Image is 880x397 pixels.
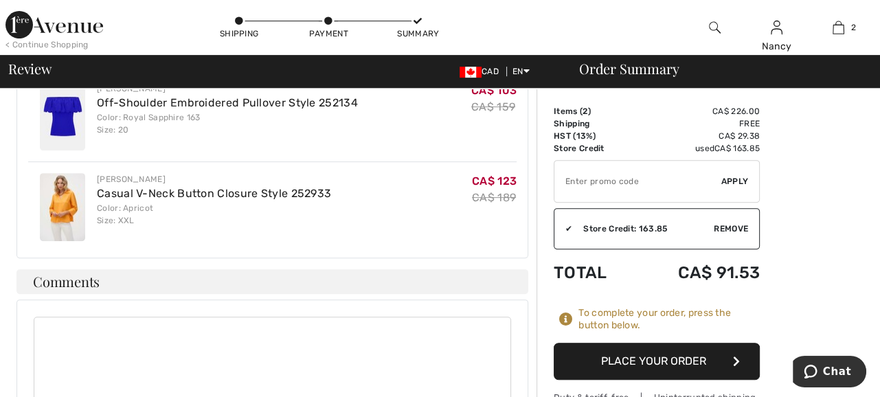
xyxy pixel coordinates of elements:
[635,142,760,155] td: used
[471,100,515,113] s: CA$ 159
[554,117,635,130] td: Shipping
[97,187,331,200] a: Casual V-Neck Button Closure Style 252933
[97,111,358,136] div: Color: Royal Sapphire 163 Size: 20
[635,130,760,142] td: CA$ 29.38
[554,161,721,202] input: Promo code
[554,249,635,296] td: Total
[397,27,438,40] div: Summary
[554,142,635,155] td: Store Credit
[8,62,52,76] span: Review
[554,223,572,235] div: ✔
[635,249,760,296] td: CA$ 91.53
[218,27,260,40] div: Shipping
[714,144,760,153] span: CA$ 163.85
[635,105,760,117] td: CA$ 226.00
[5,38,89,51] div: < Continue Shopping
[554,343,760,380] button: Place Your Order
[578,307,760,332] div: To complete your order, press the button below.
[40,82,85,150] img: Off-Shoulder Embroidered Pullover Style 252134
[851,21,856,34] span: 2
[714,223,748,235] span: Remove
[635,117,760,130] td: Free
[97,173,331,185] div: [PERSON_NAME]
[747,39,807,54] div: Nancy
[97,202,331,227] div: Color: Apricot Size: XXL
[583,106,587,116] span: 2
[554,105,635,117] td: Items ( )
[793,356,866,390] iframe: Opens a widget where you can chat to one of our agents
[472,191,516,204] s: CA$ 189
[308,27,349,40] div: Payment
[771,21,782,34] a: Sign In
[771,19,782,36] img: My Info
[709,19,721,36] img: search the website
[721,175,749,188] span: Apply
[460,67,504,76] span: CAD
[572,223,714,235] div: Store Credit: 163.85
[460,67,482,78] img: Canadian Dollar
[808,19,868,36] a: 2
[40,173,85,241] img: Casual V-Neck Button Closure Style 252933
[5,11,103,38] img: 1ère Avenue
[512,67,530,76] span: EN
[16,269,528,294] h4: Comments
[97,82,358,95] div: [PERSON_NAME]
[472,174,517,188] span: CA$ 123
[554,130,635,142] td: HST (13%)
[471,84,517,97] span: CA$ 103
[563,62,872,76] div: Order Summary
[97,96,358,109] a: Off-Shoulder Embroidered Pullover Style 252134
[833,19,844,36] img: My Bag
